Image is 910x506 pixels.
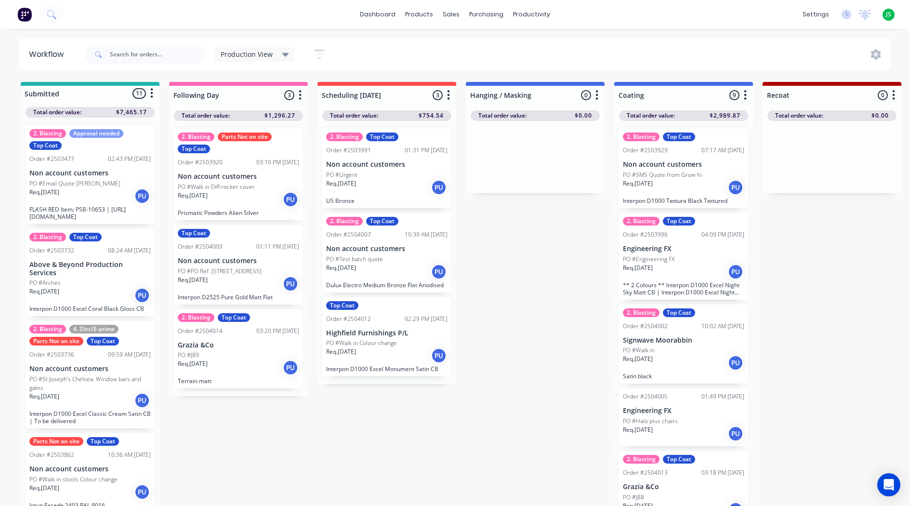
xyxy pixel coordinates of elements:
[69,325,119,333] div: 4. Zinc/E-prime
[174,309,303,389] div: 2. BlastingTop CoatOrder #250401403:20 PM [DATE]Grazia &CoPO #J89Req.[DATE]PUTerrain matt
[623,245,744,253] p: Engineering FX
[326,160,448,169] p: Non account customers
[405,146,448,155] div: 01:31 PM [DATE]
[623,264,653,272] p: Req. [DATE]
[326,339,397,347] p: PO #Walk in Colour change
[326,197,448,204] p: US Bronze
[623,468,668,477] div: Order #2504013
[218,133,272,141] div: Parts Not on site
[134,288,150,303] div: PU
[326,245,448,253] p: Non account customers
[326,171,357,179] p: PO #Urgent
[623,146,668,155] div: Order #2503929
[623,455,659,464] div: 2. Blasting
[663,308,695,317] div: Top Coat
[701,392,744,401] div: 01:49 PM [DATE]
[26,229,155,317] div: 2. BlastingTop CoatOrder #250373208:24 AM [DATE]Above & Beyond Production ServicesPO #ArchesReq.[...
[326,133,363,141] div: 2. Blasting
[29,141,62,150] div: Top Coat
[728,180,743,195] div: PU
[108,451,151,459] div: 10:36 AM [DATE]
[29,437,83,446] div: Parts Not on site
[17,7,32,22] img: Factory
[728,264,743,280] div: PU
[877,473,900,496] div: Open Intercom Messenger
[326,255,383,264] p: PO #Test batch quote
[886,10,891,19] span: JS
[178,229,210,238] div: Top Coat
[701,230,744,239] div: 04:09 PM [DATE]
[29,287,59,296] p: Req. [DATE]
[178,327,223,335] div: Order #2504014
[178,145,210,153] div: Top Coat
[728,355,743,371] div: PU
[29,325,66,333] div: 2. Blasting
[710,111,740,120] span: $2,989.87
[322,297,451,377] div: Top CoatOrder #250401202:29 PM [DATE]Highfield Furnishings P/LPO #Walk in Colour changeReq.[DATE]...
[283,276,298,292] div: PU
[326,230,371,239] div: Order #2504007
[178,242,223,251] div: Order #2504009
[663,217,695,226] div: Top Coat
[871,111,889,120] span: $0.00
[26,321,155,428] div: 2. Blasting4. Zinc/E-primeParts Not on siteTop CoatOrder #250373609:59 AM [DATE]Non account custo...
[178,267,262,276] p: PO #PO Ref: [STREET_ADDRESS]
[464,7,508,22] div: purchasing
[178,276,208,284] p: Req. [DATE]
[405,315,448,323] div: 02:29 PM [DATE]
[623,308,659,317] div: 2. Blasting
[575,111,592,120] span: $0.00
[326,329,448,337] p: Highfield Furnishings P/L
[283,360,298,375] div: PU
[178,293,299,301] p: Interpon D2525 Pure Gold Matt Flat
[728,426,743,441] div: PU
[221,49,273,59] span: Production View
[623,407,744,415] p: Engineering FX
[326,301,358,310] div: Top Coat
[178,341,299,349] p: Grazia &Co
[623,322,668,331] div: Order #2504002
[108,350,151,359] div: 09:59 AM [DATE]
[29,350,74,359] div: Order #2503736
[69,233,102,241] div: Top Coat
[623,483,744,491] p: Grazia &Co
[69,129,123,138] div: Approval needed
[178,158,223,167] div: Order #2503920
[322,213,451,293] div: 2. BlastingTop CoatOrder #250400710:39 AM [DATE]Non account customersPO #Test batch quoteReq.[DAT...
[29,279,61,287] p: PO #Arches
[108,155,151,163] div: 02:43 PM [DATE]
[178,183,255,191] p: PO #Walk in Diff rocker cover
[431,180,447,195] div: PU
[178,377,299,385] p: Terrain matt
[366,133,398,141] div: Top Coat
[29,451,74,459] div: Order #2503862
[330,111,378,120] span: Total order value:
[619,213,748,300] div: 2. BlastingTop CoatOrder #250399604:09 PM [DATE]Engineering FXPO #Engineering FXReq.[DATE]PU** 2 ...
[663,133,695,141] div: Top Coat
[29,410,151,425] p: Interpon D1000 Excel Classic Cream Satin CB | To be delivered
[29,206,151,220] p: FLASH RED Item: PSB-10653 | [URL][DOMAIN_NAME]
[623,255,674,264] p: PO #Engineering FX
[29,179,120,188] p: PO #Email Quote [PERSON_NAME]
[326,315,371,323] div: Order #2504012
[775,111,823,120] span: Total order value:
[29,233,66,241] div: 2. Blasting
[182,111,230,120] span: Total order value:
[178,360,208,368] p: Req. [DATE]
[623,346,655,355] p: PO #Walk in
[87,337,119,346] div: Top Coat
[326,347,356,356] p: Req. [DATE]
[400,7,438,22] div: products
[29,169,151,177] p: Non account customers
[29,246,74,255] div: Order #2503732
[798,7,834,22] div: settings
[623,493,644,502] p: PO #J88
[623,133,659,141] div: 2. Blasting
[110,45,205,64] input: Search for orders...
[419,111,444,120] span: $754.54
[405,230,448,239] div: 10:39 AM [DATE]
[701,146,744,155] div: 07:17 AM [DATE]
[366,217,398,226] div: Top Coat
[619,305,748,384] div: 2. BlastingTop CoatOrder #250400210:02 AM [DATE]Signwave MoorabbinPO #Walk inReq.[DATE]PUSatin black
[355,7,400,22] a: dashboard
